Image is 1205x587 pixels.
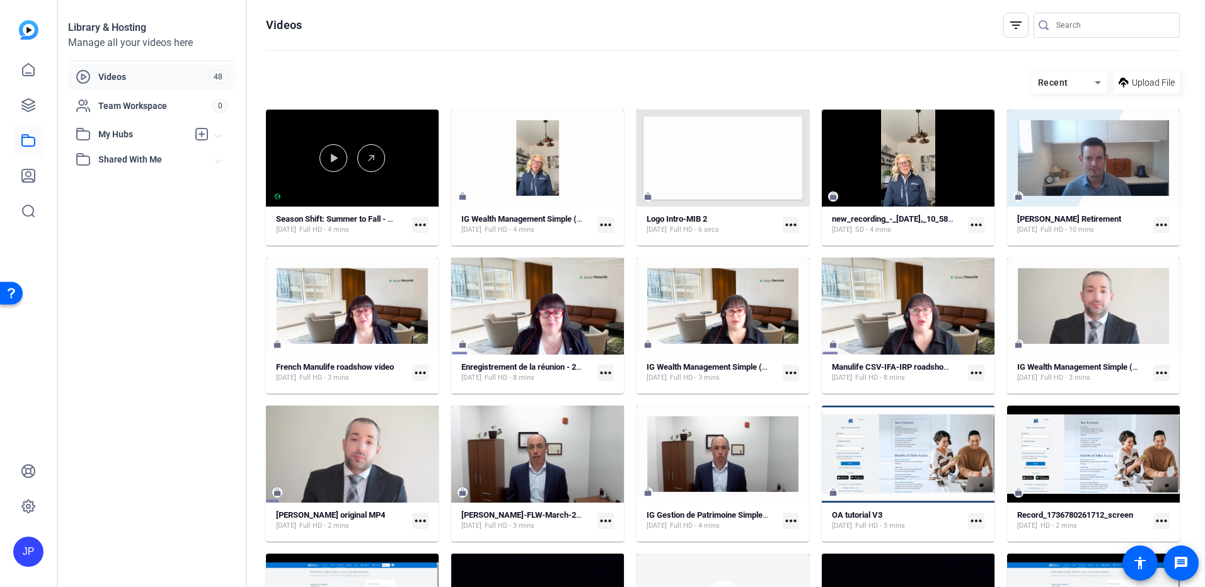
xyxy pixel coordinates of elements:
button: Upload File [1114,71,1180,94]
span: [DATE] [461,521,481,531]
mat-icon: filter_list [1008,18,1023,33]
span: Full HD - 3 mins [855,521,905,531]
a: Record_1736780261712_screen[DATE]HD - 2 mins [1017,510,1148,531]
a: IG Wealth Management Simple (46420)[DATE]Full HD - 3 mins [1017,362,1148,383]
span: [DATE] [647,521,667,531]
mat-icon: more_horiz [783,365,799,381]
div: Manage all your videos here [68,35,236,50]
strong: IG Wealth Management Simple (46420) [1017,362,1158,372]
span: [DATE] [461,373,481,383]
mat-icon: more_horiz [1153,217,1170,233]
span: Upload File [1132,76,1175,89]
span: 0 [212,99,228,113]
span: [DATE] [1017,373,1037,383]
input: Search [1056,18,1170,33]
mat-icon: more_horiz [597,217,614,233]
mat-icon: more_horiz [968,217,984,233]
a: IG Gestion de Patrimoine Simple (46409)[DATE]Full HD - 4 mins [647,510,778,531]
span: Full HD - 3 mins [299,373,349,383]
span: [DATE] [832,521,852,531]
mat-icon: more_horiz [783,513,799,529]
span: Full HD - 4 mins [670,521,720,531]
span: Shared With Me [98,153,216,166]
mat-icon: more_horiz [1153,513,1170,529]
a: [PERSON_NAME] Retirement[DATE]Full HD - 10 mins [1017,214,1148,235]
span: [DATE] [647,225,667,235]
div: Library & Hosting [68,20,236,35]
a: Season Shift: Summer to Fall - A Note from [PERSON_NAME][DATE]Full HD - 4 mins [276,214,407,235]
a: Logo Intro-MIB 2[DATE]Full HD - 6 secs [647,214,778,235]
a: OA tutorial V3[DATE]Full HD - 3 mins [832,510,963,531]
span: SD - 4 mins [855,225,891,235]
span: [DATE] [276,373,296,383]
span: Full HD - 8 mins [855,373,905,383]
a: French Manulife roadshow video[DATE]Full HD - 3 mins [276,362,407,383]
span: Full HD - 4 mins [299,225,349,235]
h1: Videos [266,18,302,33]
a: Manulife CSV-IFA-IRP roadshow intro - Full Manu video[DATE]Full HD - 8 mins [832,362,963,383]
mat-expansion-panel-header: My Hubs [68,122,236,147]
a: Enregistrement de la réunion - 20250401_09024[DATE]Full HD - 8 mins [461,362,592,383]
span: Full HD - 10 mins [1041,225,1094,235]
a: IG Wealth Management Simple (46516)[DATE]Full HD - 3 mins [647,362,778,383]
strong: IG Wealth Management Simple (49348) [461,214,602,224]
mat-icon: accessibility [1133,556,1148,571]
strong: Manulife CSV-IFA-IRP roadshow intro - Full Manu video [832,362,1031,372]
mat-icon: more_horiz [597,365,614,381]
strong: Season Shift: Summer to Fall - A Note from [PERSON_NAME] [276,214,496,224]
strong: OA tutorial V3 [832,510,882,520]
strong: Logo Intro-MIB 2 [647,214,707,224]
span: HD - 2 mins [1041,521,1077,531]
span: Full HD - 4 mins [485,225,534,235]
mat-expansion-panel-header: Shared With Me [68,147,236,172]
strong: [PERSON_NAME] Retirement [1017,214,1121,224]
mat-icon: message [1173,556,1189,571]
span: 48 [208,70,228,84]
mat-icon: more_horiz [597,513,614,529]
span: Full HD - 3 mins [1041,373,1090,383]
strong: French Manulife roadshow video [276,362,394,372]
span: [DATE] [1017,521,1037,531]
span: [DATE] [832,373,852,383]
strong: IG Wealth Management Simple (46516) [647,362,787,372]
strong: IG Gestion de Patrimoine Simple (46409) [647,510,793,520]
span: Full HD - 2 mins [299,521,349,531]
img: blue-gradient.svg [19,20,38,40]
a: [PERSON_NAME] original MP4[DATE]Full HD - 2 mins [276,510,407,531]
span: [DATE] [276,521,296,531]
span: [DATE] [461,225,481,235]
a: new_recording_-_[DATE],_10_58 am (540p)[DATE]SD - 4 mins [832,214,963,235]
mat-icon: more_horiz [412,217,429,233]
strong: [PERSON_NAME] original MP4 [276,510,385,520]
a: [PERSON_NAME]-FLW-March-20---[PERSON_NAME]-best-pract-FLW-Mach-20---[PERSON_NAME]-best-practices-... [461,510,592,531]
span: Full HD - 8 mins [485,373,534,383]
span: Full HD - 3 mins [670,373,720,383]
span: Videos [98,71,208,83]
strong: Enregistrement de la réunion - 20250401_09024 [461,362,633,372]
strong: new_recording_-_[DATE],_10_58 am (540p) [832,214,986,224]
mat-icon: more_horiz [968,513,984,529]
strong: [PERSON_NAME]-FLW-March-20---[PERSON_NAME]-best-pract-FLW-Mach-20---[PERSON_NAME]-best-practices-... [461,510,969,520]
span: Full HD - 3 mins [485,521,534,531]
mat-icon: more_horiz [968,365,984,381]
mat-icon: more_horiz [412,365,429,381]
mat-icon: more_horiz [412,513,429,529]
div: JP [13,537,43,567]
span: [DATE] [647,373,667,383]
mat-icon: more_horiz [783,217,799,233]
span: [DATE] [1017,225,1037,235]
strong: Record_1736780261712_screen [1017,510,1133,520]
mat-icon: more_horiz [1153,365,1170,381]
a: IG Wealth Management Simple (49348)[DATE]Full HD - 4 mins [461,214,592,235]
span: Full HD - 6 secs [670,225,719,235]
span: Team Workspace [98,100,212,112]
span: My Hubs [98,128,188,141]
span: [DATE] [276,225,296,235]
span: [DATE] [832,225,852,235]
span: Recent [1038,77,1068,88]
